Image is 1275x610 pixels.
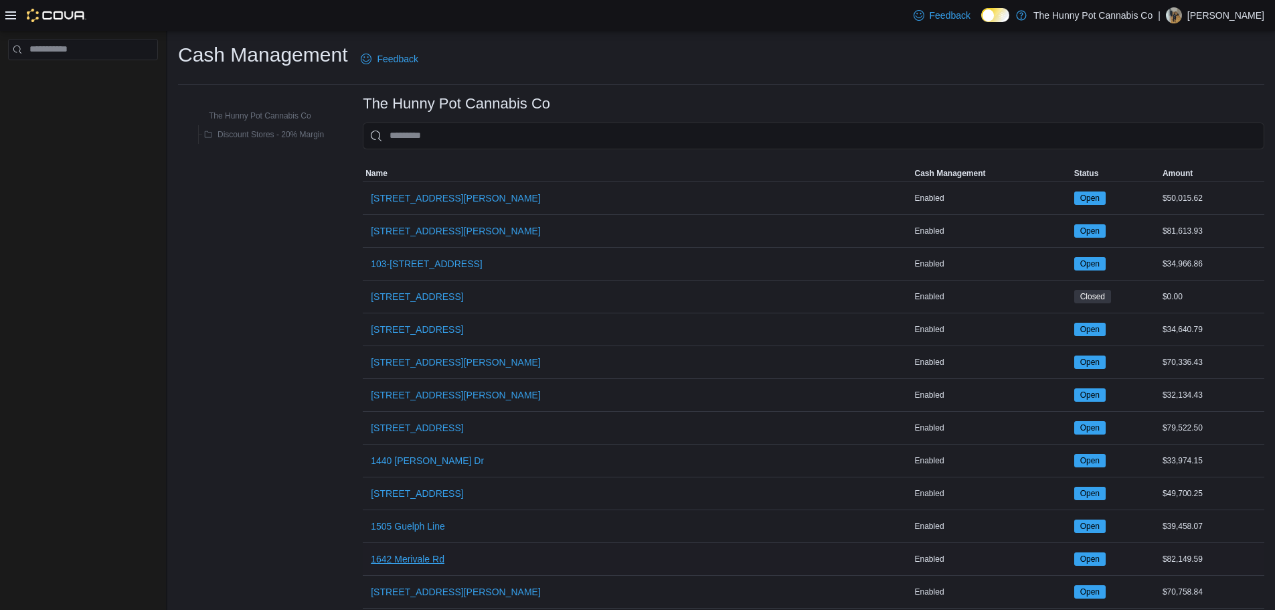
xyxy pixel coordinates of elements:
div: $32,134.43 [1160,387,1264,403]
span: Open [1074,585,1106,599]
span: Feedback [377,52,418,66]
button: Discount Stores - 20% Margin [199,127,329,143]
button: Amount [1160,165,1264,181]
span: Open [1074,421,1106,435]
div: $79,522.50 [1160,420,1264,436]
span: Open [1074,552,1106,566]
h1: Cash Management [178,42,347,68]
button: [STREET_ADDRESS] [365,414,469,441]
div: Enabled [912,387,1072,403]
span: Open [1074,520,1106,533]
span: Status [1074,168,1099,179]
button: [STREET_ADDRESS] [365,283,469,310]
span: 103-[STREET_ADDRESS] [371,257,483,271]
span: Dark Mode [981,22,982,23]
button: 1440 [PERSON_NAME] Dr [365,447,489,474]
div: Dennis Martin [1166,7,1182,23]
button: [STREET_ADDRESS][PERSON_NAME] [365,185,546,212]
span: Open [1074,487,1106,500]
button: 103-[STREET_ADDRESS] [365,250,488,277]
p: [PERSON_NAME] [1187,7,1264,23]
button: The Hunny Pot Cannabis Co [190,108,317,124]
p: The Hunny Pot Cannabis Co [1033,7,1153,23]
p: | [1158,7,1161,23]
div: $34,640.79 [1160,321,1264,337]
button: [STREET_ADDRESS] [365,480,469,507]
button: Name [363,165,912,181]
span: Open [1074,388,1106,402]
span: 1642 Merivale Rd [371,552,444,566]
span: [STREET_ADDRESS] [371,290,463,303]
span: [STREET_ADDRESS][PERSON_NAME] [371,192,541,205]
span: Open [1074,454,1106,467]
span: Open [1074,257,1106,271]
button: [STREET_ADDRESS] [365,316,469,343]
span: 1440 [PERSON_NAME] Dr [371,454,484,467]
span: Name [365,168,388,179]
span: Open [1074,192,1106,205]
button: [STREET_ADDRESS][PERSON_NAME] [365,579,546,605]
div: $81,613.93 [1160,223,1264,239]
div: $49,700.25 [1160,485,1264,502]
span: [STREET_ADDRESS] [371,323,463,336]
span: Closed [1080,291,1105,303]
div: Enabled [912,584,1072,600]
span: Open [1080,389,1100,401]
div: $70,758.84 [1160,584,1264,600]
span: Open [1080,586,1100,598]
button: [STREET_ADDRESS][PERSON_NAME] [365,349,546,376]
span: [STREET_ADDRESS] [371,487,463,500]
div: $39,458.07 [1160,518,1264,534]
div: Enabled [912,289,1072,305]
span: Open [1074,224,1106,238]
span: [STREET_ADDRESS] [371,421,463,435]
div: $82,149.59 [1160,551,1264,567]
div: $50,015.62 [1160,190,1264,206]
span: Discount Stores - 20% Margin [218,129,324,140]
span: Cash Management [915,168,986,179]
span: Open [1080,487,1100,500]
button: Status [1072,165,1160,181]
span: Open [1080,258,1100,270]
span: 1505 Guelph Line [371,520,445,533]
span: Amount [1163,168,1193,179]
a: Feedback [908,2,976,29]
nav: Complex example [8,63,158,95]
div: $70,336.43 [1160,354,1264,370]
input: This is a search bar. As you type, the results lower in the page will automatically filter. [363,123,1264,149]
div: Enabled [912,551,1072,567]
h3: The Hunny Pot Cannabis Co [363,96,550,112]
span: Open [1080,455,1100,467]
div: $0.00 [1160,289,1264,305]
button: [STREET_ADDRESS][PERSON_NAME] [365,382,546,408]
span: Open [1074,323,1106,336]
span: Open [1080,323,1100,335]
span: Open [1080,225,1100,237]
button: [STREET_ADDRESS][PERSON_NAME] [365,218,546,244]
div: $33,974.15 [1160,453,1264,469]
div: Enabled [912,518,1072,534]
span: [STREET_ADDRESS][PERSON_NAME] [371,388,541,402]
div: Enabled [912,485,1072,502]
span: [STREET_ADDRESS][PERSON_NAME] [371,585,541,599]
button: 1642 Merivale Rd [365,546,450,573]
div: Enabled [912,354,1072,370]
div: $34,966.86 [1160,256,1264,272]
div: Enabled [912,321,1072,337]
span: Open [1080,553,1100,565]
div: Enabled [912,190,1072,206]
button: Cash Management [912,165,1072,181]
span: Feedback [930,9,970,22]
a: Feedback [355,46,423,72]
div: Enabled [912,453,1072,469]
span: [STREET_ADDRESS][PERSON_NAME] [371,356,541,369]
div: Enabled [912,420,1072,436]
span: Open [1080,520,1100,532]
span: Closed [1074,290,1111,303]
span: Open [1080,192,1100,204]
button: 1505 Guelph Line [365,513,450,540]
span: Open [1080,356,1100,368]
span: Open [1074,356,1106,369]
div: Enabled [912,223,1072,239]
img: Cova [27,9,86,22]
